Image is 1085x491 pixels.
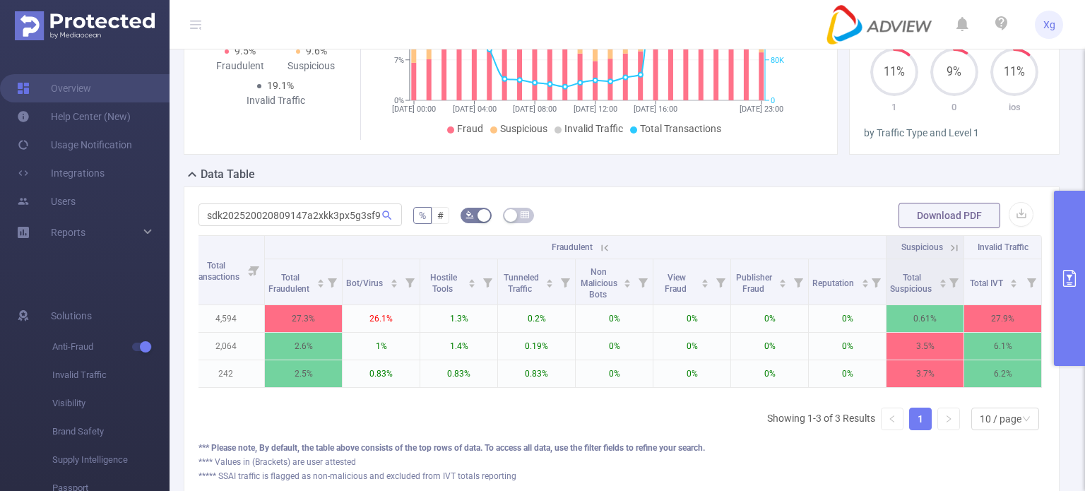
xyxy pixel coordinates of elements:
a: Integrations [17,159,105,187]
div: 10 / page [980,408,1021,430]
p: 3.5% [887,333,964,360]
span: 11% [870,66,918,78]
span: Suspicious [901,242,943,252]
div: Sort [1009,277,1018,285]
a: Overview [17,74,91,102]
i: Filter menu [478,259,497,304]
i: icon: caret-down [701,282,709,286]
i: icon: table [521,211,529,219]
div: Sort [778,277,787,285]
i: Filter menu [711,259,730,304]
i: icon: bg-colors [466,211,474,219]
i: icon: caret-down [390,282,398,286]
a: Users [17,187,76,215]
span: Hostile Tools [430,273,457,294]
i: icon: right [944,415,953,423]
div: Fraudulent [204,59,275,73]
i: icon: caret-down [779,282,787,286]
i: Filter menu [1021,259,1041,304]
i: icon: caret-up [939,277,947,281]
div: Suspicious [275,59,347,73]
i: icon: caret-down [468,282,476,286]
p: 0% [731,360,808,387]
i: icon: caret-up [624,277,632,281]
p: 2.6% [265,333,342,360]
i: icon: caret-up [861,277,869,281]
div: by Traffic Type and Level 1 [864,126,1045,141]
i: Filter menu [322,259,342,304]
img: Protected Media [15,11,155,40]
p: 0% [576,360,653,387]
span: Non Malicious Bots [581,267,617,300]
span: Supply Intelligence [52,446,170,474]
span: 11% [990,66,1038,78]
p: 0.83% [420,360,497,387]
tspan: 0% [394,96,404,105]
li: Showing 1-3 of 3 Results [767,408,875,430]
span: View Fraud [665,273,689,294]
i: icon: caret-up [390,277,398,281]
tspan: [DATE] 16:00 [634,105,677,114]
i: icon: caret-down [861,282,869,286]
p: 0% [653,305,730,332]
tspan: 80K [771,56,784,65]
span: 9.6% [306,45,327,57]
p: 27.3% [265,305,342,332]
p: 242 [187,360,264,387]
tspan: [DATE] 04:00 [453,105,497,114]
li: Next Page [937,408,960,430]
p: 0% [653,360,730,387]
span: # [437,210,444,221]
span: Fraudulent [552,242,593,252]
i: icon: left [888,415,896,423]
p: 0 [924,100,984,114]
i: icon: caret-up [316,277,324,281]
span: Publisher Fraud [736,273,772,294]
i: Filter menu [788,259,808,304]
span: Invalid Traffic [564,123,623,134]
span: Total Transactions [640,123,721,134]
p: 0% [809,360,886,387]
span: Anti-Fraud [52,333,170,361]
p: 0% [731,305,808,332]
i: icon: caret-up [1010,277,1018,281]
tspan: [DATE] 12:00 [574,105,617,114]
span: Invalid Traffic [978,242,1028,252]
i: Filter menu [944,259,964,304]
p: 27.9% [964,305,1041,332]
p: 0.2% [498,305,575,332]
i: icon: caret-up [546,277,554,281]
p: 1% [343,333,420,360]
span: Invalid Traffic [52,361,170,389]
div: Sort [545,277,554,285]
span: 9.5% [235,45,256,57]
p: 3.7% [887,360,964,387]
div: Invalid Traffic [240,93,312,108]
i: Filter menu [555,259,575,304]
span: Solutions [51,302,92,330]
div: Sort [861,277,870,285]
p: 0% [809,333,886,360]
p: 0.19% [498,333,575,360]
span: 9% [930,66,978,78]
p: 0% [731,333,808,360]
i: icon: caret-down [1010,282,1018,286]
li: Previous Page [881,408,903,430]
i: icon: caret-up [701,277,709,281]
a: 1 [910,408,931,430]
p: 6.2% [964,360,1041,387]
span: Total Fraudulent [268,273,312,294]
a: Help Center (New) [17,102,131,131]
div: *** Please note, By default, the table above consists of the top rows of data. To access all data... [198,442,1045,454]
a: Reports [51,218,85,247]
p: 0% [576,333,653,360]
span: Bot/Virus [346,278,385,288]
p: 0.61% [887,305,964,332]
p: 0% [653,333,730,360]
div: Sort [701,277,709,285]
i: Filter menu [633,259,653,304]
p: 1.3% [420,305,497,332]
p: 6.1% [964,333,1041,360]
div: Sort [939,277,947,285]
div: Sort [623,277,632,285]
